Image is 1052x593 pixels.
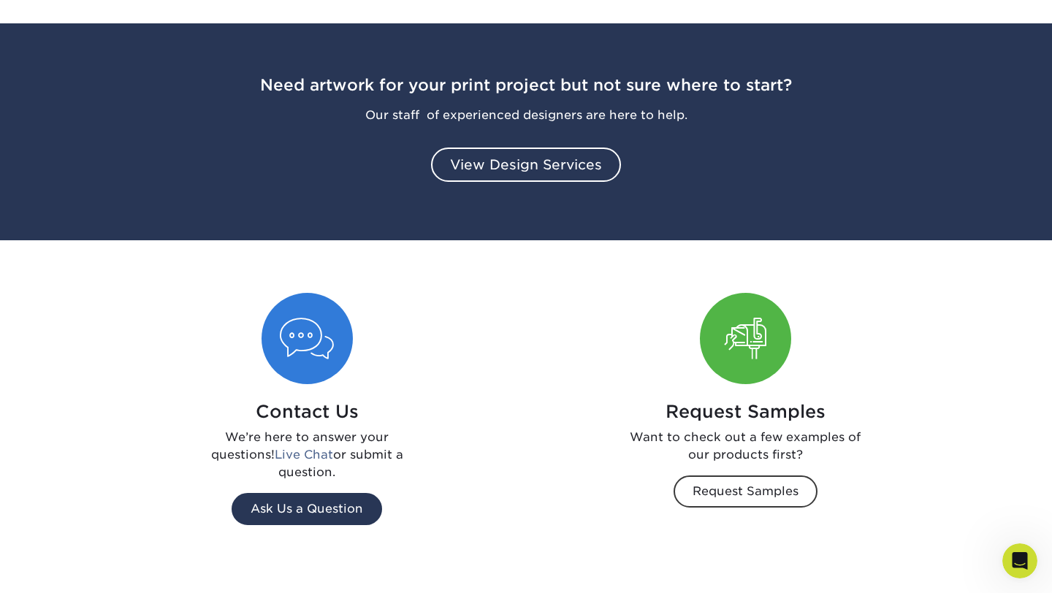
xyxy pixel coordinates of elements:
[190,402,424,423] h4: Contact Us
[229,6,256,34] button: Home
[69,478,81,490] button: Upload attachment
[628,429,862,464] p: Want to check out a few examples of our products first?
[275,448,333,462] a: Live Chat
[232,493,382,525] span: Ask Us a Question
[674,475,817,508] span: Request Samples
[12,448,280,473] textarea: Message…
[628,402,862,423] h4: Request Samples
[4,548,124,588] iframe: Google Customer Reviews
[190,429,424,481] p: We’re here to answer your questions! or submit a question.
[99,41,953,101] h3: Need artwork for your print project but not sure where to start?
[112,7,174,18] h1: Primoprint
[1002,543,1037,578] iframe: Intercom live chat
[431,148,621,183] a: View Design Services
[46,478,58,490] button: Gif picker
[256,6,283,32] div: Close
[23,478,34,490] button: Emoji picker
[249,473,274,496] button: Send a message…
[123,18,191,33] p: A few minutes
[99,107,953,124] p: Our staff of experienced designers are here to help.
